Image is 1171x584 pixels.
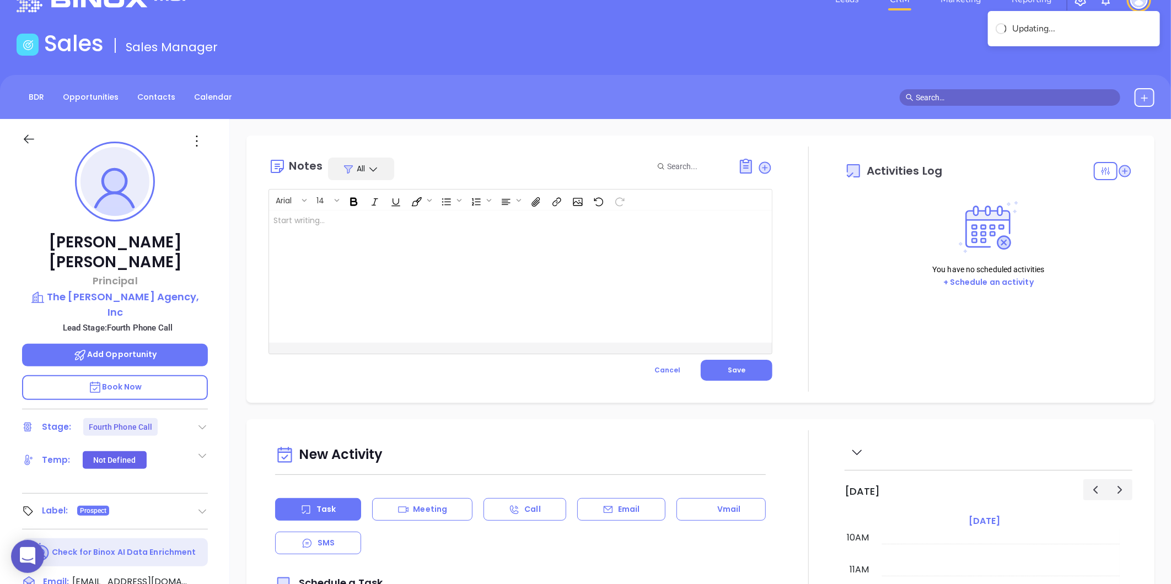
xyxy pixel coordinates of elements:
[56,88,125,106] a: Opportunities
[88,381,142,392] span: Book Now
[270,191,300,209] button: Arial
[73,349,157,360] span: Add Opportunity
[126,39,218,56] span: Sales Manager
[357,163,365,174] span: All
[316,504,336,515] p: Task
[131,88,182,106] a: Contacts
[22,232,208,272] p: [PERSON_NAME] [PERSON_NAME]
[93,451,136,469] div: Not Defined
[1108,479,1132,500] button: Next day
[567,191,587,209] span: Insert Image
[22,88,51,106] a: BDR
[588,191,608,209] span: Undo
[311,195,330,203] span: 14
[318,537,335,549] p: SMS
[959,201,1018,253] img: Activities
[667,160,726,172] input: Search...
[42,502,68,519] div: Label:
[867,165,942,176] span: Activities Log
[89,418,153,436] div: Fourth Phone Call
[42,452,71,468] div: Temp:
[1083,479,1108,500] button: Previous day
[717,504,741,515] p: Vmail
[845,485,880,498] h2: [DATE]
[525,191,545,209] span: Insert Files
[845,531,871,544] div: 10am
[343,191,363,209] span: Bold
[847,563,871,576] div: 11am
[364,191,384,209] span: Italic
[28,321,208,335] p: Lead Stage: Fourth Phone Call
[906,94,914,101] span: search
[42,419,72,435] div: Stage:
[52,547,196,558] p: Check for Binox AI Data Enrichment
[385,191,405,209] span: Underline
[618,504,640,515] p: Email
[310,191,342,209] span: Font size
[187,88,239,106] a: Calendar
[634,360,701,381] button: Cancel
[916,91,1114,104] input: Search…
[465,191,494,209] span: Insert Ordered List
[932,263,1044,275] p: You have no scheduled activities
[524,504,540,515] p: Call
[609,191,629,209] span: Redo
[546,191,566,209] span: Insert link
[311,191,332,209] button: 14
[940,276,1037,289] button: + Schedule an activity
[413,504,447,515] p: Meeting
[22,273,208,288] p: Principal
[728,365,745,375] span: Save
[966,513,1002,529] a: [DATE]
[22,289,208,320] a: The [PERSON_NAME] Agency, Inc
[654,365,680,375] span: Cancel
[275,441,766,469] div: New Activity
[80,147,149,216] img: profile-user
[406,191,434,209] span: Fill color or set the text color
[270,191,309,209] span: Font family
[270,195,297,203] span: Arial
[1012,22,1152,35] div: Updating...
[44,30,104,57] h1: Sales
[436,191,464,209] span: Insert Unordered List
[701,360,772,381] button: Save
[80,505,107,517] span: Prospect
[289,160,323,171] div: Notes
[495,191,524,209] span: Align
